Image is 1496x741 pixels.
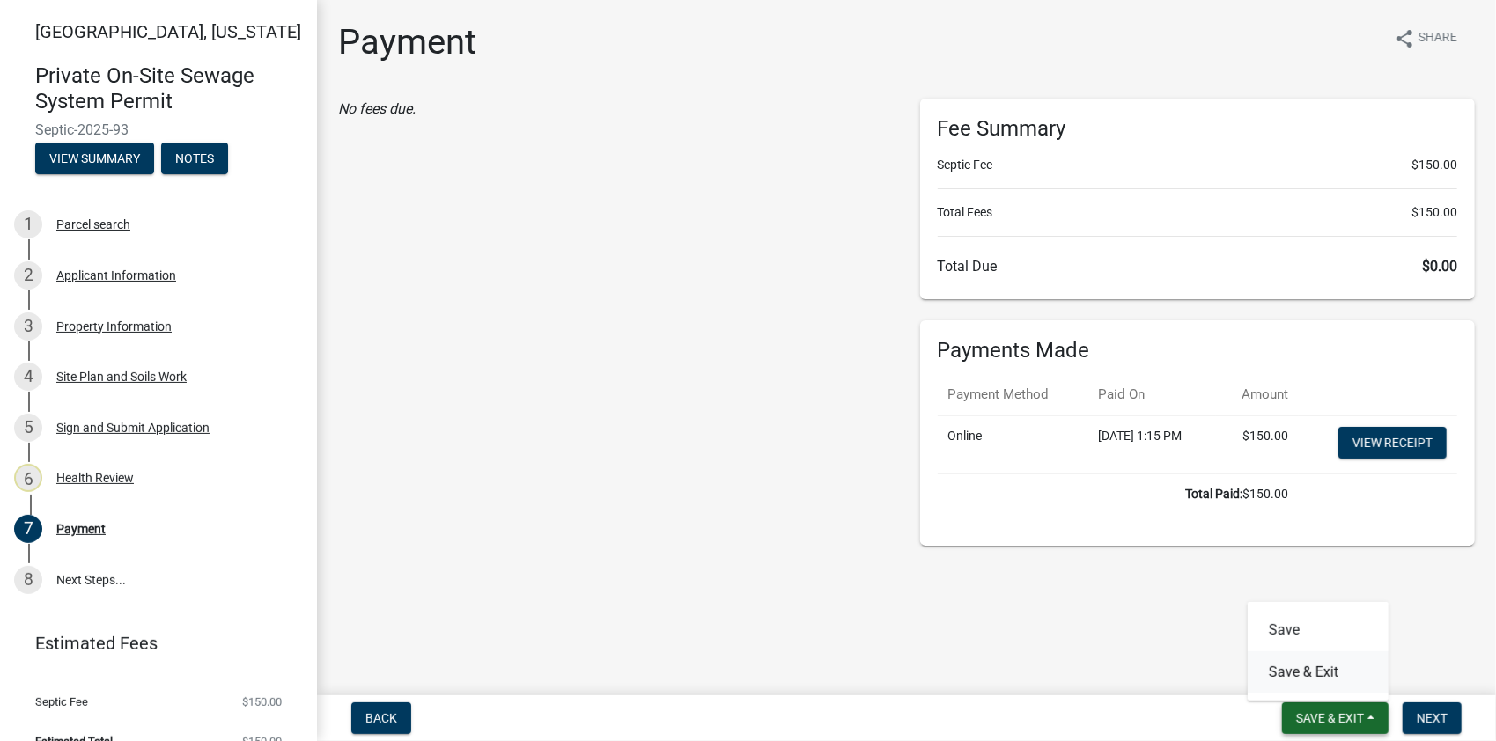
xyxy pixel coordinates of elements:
[1248,602,1389,701] div: Save & Exit
[1411,156,1457,174] span: $150.00
[14,312,42,341] div: 3
[14,464,42,492] div: 6
[1380,21,1471,55] button: shareShare
[1248,609,1389,651] button: Save
[56,422,210,434] div: Sign and Submit Application
[1216,374,1299,415] th: Amount
[14,210,42,238] div: 1
[1403,702,1462,734] button: Next
[1338,427,1447,459] a: View receipt
[351,702,411,734] button: Back
[35,143,154,174] button: View Summary
[14,515,42,543] div: 7
[14,261,42,290] div: 2
[1394,28,1415,49] i: share
[14,414,42,442] div: 5
[1087,415,1216,473] td: [DATE] 1:15 PM
[938,203,1458,222] li: Total Fees
[338,21,476,63] h1: Payment
[1185,487,1242,501] b: Total Paid:
[938,258,1458,275] h6: Total Due
[938,116,1458,142] h6: Fee Summary
[338,100,416,117] i: No fees due.
[1417,711,1448,725] span: Next
[938,473,1299,514] td: $150.00
[56,370,187,383] div: Site Plan and Soils Work
[56,523,106,535] div: Payment
[1422,258,1457,275] span: $0.00
[35,152,154,166] wm-modal-confirm: Summary
[1248,651,1389,693] button: Save & Exit
[56,269,176,282] div: Applicant Information
[161,143,228,174] button: Notes
[1282,702,1389,734] button: Save & Exit
[938,415,1087,473] td: Online
[35,21,301,42] span: [GEOGRAPHIC_DATA], [US_STATE]
[1296,711,1364,725] span: Save & Exit
[365,711,397,725] span: Back
[14,566,42,594] div: 8
[938,338,1458,363] h6: Payments Made
[35,63,303,114] h4: Private On-Site Sewage System Permit
[1419,28,1457,49] span: Share
[1087,374,1216,415] th: Paid On
[14,626,289,661] a: Estimated Fees
[56,218,130,231] div: Parcel search
[242,696,282,708] span: $150.00
[35,696,88,708] span: Septic Fee
[35,121,282,138] span: Septic-2025-93
[56,472,134,484] div: Health Review
[938,374,1087,415] th: Payment Method
[161,152,228,166] wm-modal-confirm: Notes
[938,156,1458,174] li: Septic Fee
[1216,415,1299,473] td: $150.00
[14,363,42,391] div: 4
[1411,203,1457,222] span: $150.00
[56,320,172,333] div: Property Information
